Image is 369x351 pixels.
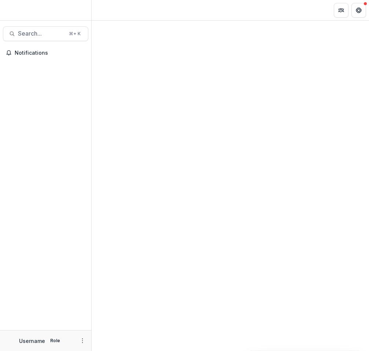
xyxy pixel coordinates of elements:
[3,47,88,59] button: Notifications
[48,337,62,344] p: Role
[19,337,45,345] p: Username
[3,26,88,41] button: Search...
[18,30,64,37] span: Search...
[351,3,366,18] button: Get Help
[78,336,87,345] button: More
[15,50,85,56] span: Notifications
[67,30,82,38] div: ⌘ + K
[95,5,126,15] nav: breadcrumb
[334,3,348,18] button: Partners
